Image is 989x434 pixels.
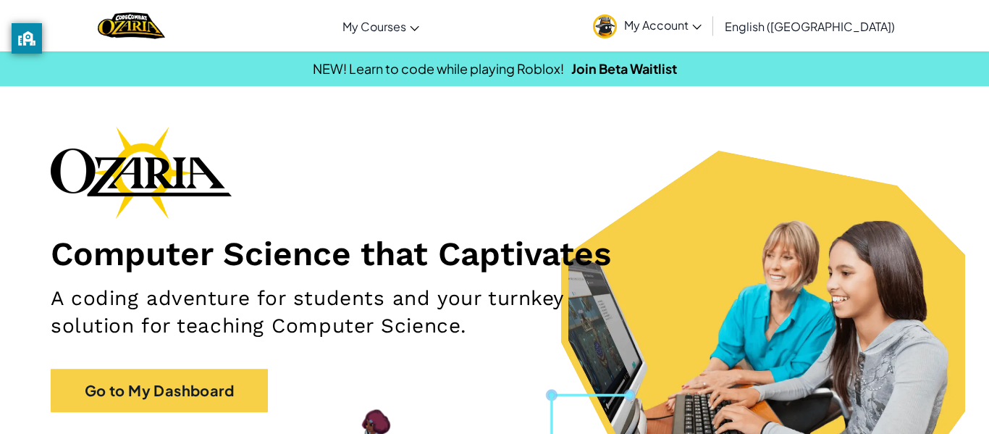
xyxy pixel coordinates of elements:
img: Home [98,11,165,41]
img: avatar [593,14,617,38]
a: My Courses [335,7,426,46]
span: NEW! Learn to code while playing Roblox! [313,60,564,77]
img: Ozaria branding logo [51,126,232,219]
span: My Courses [342,19,406,34]
h1: Computer Science that Captivates [51,233,938,274]
h2: A coding adventure for students and your turnkey solution for teaching Computer Science. [51,285,645,340]
a: My Account [586,3,709,49]
a: Go to My Dashboard [51,369,268,412]
button: privacy banner [12,23,42,54]
a: Join Beta Waitlist [571,60,677,77]
span: My Account [624,17,702,33]
span: English ([GEOGRAPHIC_DATA]) [725,19,895,34]
a: English ([GEOGRAPHIC_DATA]) [717,7,902,46]
a: Ozaria by CodeCombat logo [98,11,165,41]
